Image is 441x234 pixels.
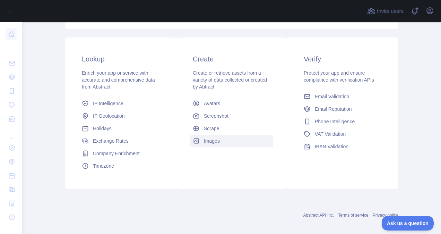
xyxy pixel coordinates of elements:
[301,128,384,140] a: VAT Validation
[79,160,162,172] a: Timezone
[190,122,273,135] a: Scrape
[79,122,162,135] a: Holidays
[304,54,381,64] h3: Verify
[301,90,384,103] a: Email Validation
[190,110,273,122] a: Screenshot
[193,54,270,64] h3: Create
[190,97,273,110] a: Avatars
[366,6,405,17] button: Invite users
[304,70,374,83] span: Protect your app and ensure compliance with verification APIs
[377,7,404,15] span: Invite users
[93,112,125,119] span: IP Geolocation
[315,143,348,150] span: IBAN Validation
[6,42,17,56] div: ...
[315,93,349,100] span: Email Validation
[93,150,140,157] span: Company Enrichment
[338,213,368,218] a: Terms of service
[373,213,398,218] a: Privacy policy
[82,54,159,64] h3: Lookup
[382,216,434,231] iframe: Toggle Customer Support
[204,100,220,107] span: Avatars
[93,100,123,107] span: IP Intelligence
[6,126,17,140] div: ...
[315,118,355,125] span: Phone Intelligence
[301,115,384,128] a: Phone Intelligence
[204,125,219,132] span: Scrape
[315,131,346,137] span: VAT Validation
[204,112,228,119] span: Screenshot
[193,70,267,90] span: Create or retrieve assets from a variety of data collected or created by Abtract
[93,125,112,132] span: Holidays
[301,103,384,115] a: Email Reputation
[303,213,334,218] a: Abstract API Inc.
[79,147,162,160] a: Company Enrichment
[79,97,162,110] a: IP Intelligence
[82,70,155,90] span: Enrich your app or service with accurate and comprehensive data from Abstract
[79,110,162,122] a: IP Geolocation
[301,140,384,153] a: IBAN Validation
[93,137,129,144] span: Exchange Rates
[93,162,114,169] span: Timezone
[79,135,162,147] a: Exchange Rates
[204,137,220,144] span: Images
[315,106,352,112] span: Email Reputation
[190,135,273,147] a: Images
